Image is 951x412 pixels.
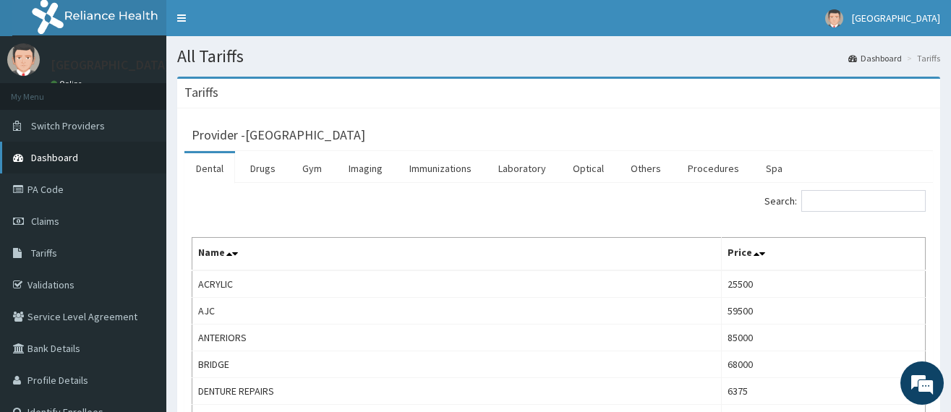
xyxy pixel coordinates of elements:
td: 85000 [721,325,925,351]
li: Tariffs [903,52,940,64]
td: 25500 [721,270,925,298]
a: Immunizations [398,153,483,184]
a: Imaging [337,153,394,184]
td: DENTURE REPAIRS [192,378,722,405]
a: Procedures [676,153,751,184]
td: 6375 [721,378,925,405]
a: Online [51,79,85,89]
a: Spa [754,153,794,184]
th: Name [192,238,722,271]
a: Dental [184,153,235,184]
td: AJC [192,298,722,325]
td: 68000 [721,351,925,378]
span: Claims [31,215,59,228]
img: User Image [7,43,40,76]
input: Search: [801,190,926,212]
span: [GEOGRAPHIC_DATA] [852,12,940,25]
th: Price [721,238,925,271]
img: User Image [825,9,843,27]
span: Dashboard [31,151,78,164]
h3: Provider - [GEOGRAPHIC_DATA] [192,129,365,142]
td: ACRYLIC [192,270,722,298]
td: 59500 [721,298,925,325]
a: Drugs [239,153,287,184]
a: Gym [291,153,333,184]
a: Dashboard [848,52,902,64]
a: Others [619,153,673,184]
span: Tariffs [31,246,57,259]
a: Laboratory [487,153,558,184]
a: Optical [561,153,615,184]
label: Search: [764,190,926,212]
span: Switch Providers [31,119,105,132]
p: [GEOGRAPHIC_DATA] [51,59,170,72]
h3: Tariffs [184,86,218,99]
td: BRIDGE [192,351,722,378]
td: ANTERIORS [192,325,722,351]
h1: All Tariffs [177,47,940,66]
